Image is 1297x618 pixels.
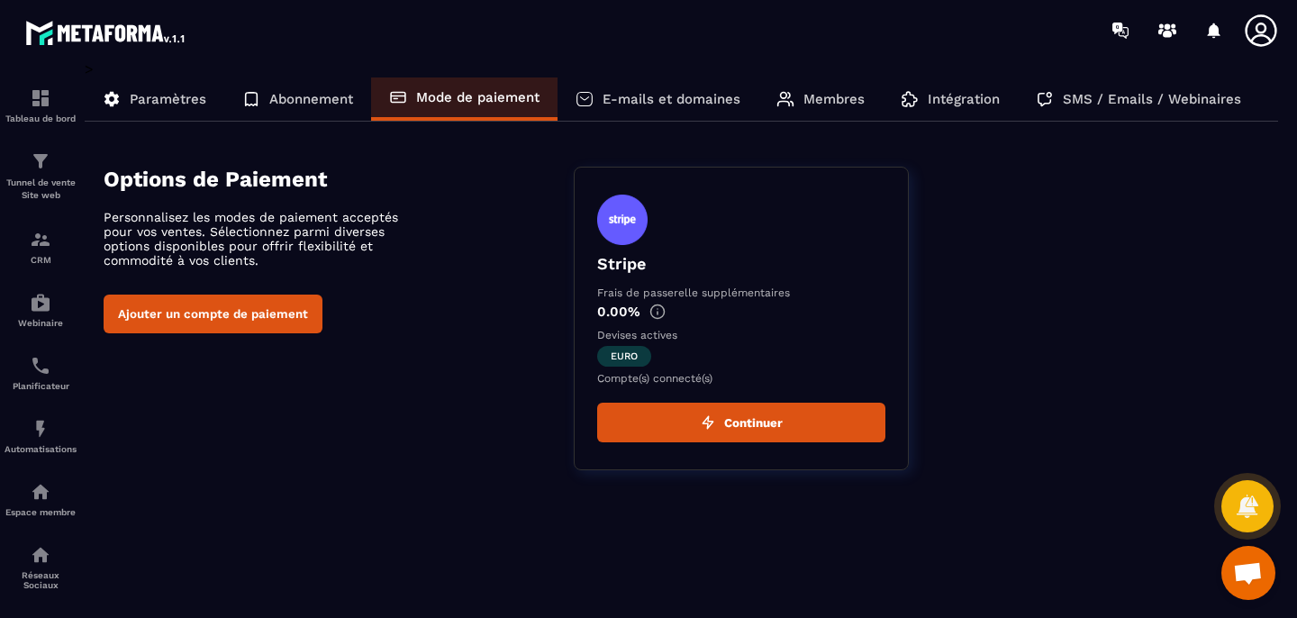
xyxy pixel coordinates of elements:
[5,341,77,404] a: schedulerschedulerPlanificateur
[104,167,574,192] h4: Options de Paiement
[30,292,51,314] img: automations
[104,295,322,333] button: Ajouter un compte de paiement
[5,404,77,468] a: automationsautomationsAutomatisations
[597,329,885,341] p: Devises actives
[5,114,77,123] p: Tableau de bord
[5,507,77,517] p: Espace membre
[25,16,187,49] img: logo
[30,87,51,109] img: formation
[30,481,51,503] img: automations
[5,137,77,215] a: formationformationTunnel de vente Site web
[30,150,51,172] img: formation
[269,91,353,107] p: Abonnement
[5,74,77,137] a: formationformationTableau de bord
[5,278,77,341] a: automationsautomationsWebinaire
[597,195,648,245] img: stripe.9bed737a.svg
[5,255,77,265] p: CRM
[597,304,885,320] p: 0.00%
[5,531,77,604] a: social-networksocial-networkRéseaux Sociaux
[5,468,77,531] a: automationsautomationsEspace membre
[30,355,51,377] img: scheduler
[803,91,865,107] p: Membres
[597,403,885,442] button: Continuer
[597,372,885,385] p: Compte(s) connecté(s)
[5,215,77,278] a: formationformationCRM
[597,286,885,299] p: Frais de passerelle supplémentaires
[928,91,1000,107] p: Intégration
[5,318,77,328] p: Webinaire
[649,304,666,320] img: info-gr.5499bf25.svg
[30,418,51,440] img: automations
[597,254,885,273] p: Stripe
[603,91,740,107] p: E-mails et domaines
[30,229,51,250] img: formation
[85,60,1279,497] div: >
[104,210,419,268] p: Personnalisez les modes de paiement acceptés pour vos ventes. Sélectionnez parmi diverses options...
[1221,546,1275,600] div: Ouvrir le chat
[5,570,77,590] p: Réseaux Sociaux
[701,415,715,430] img: zap.8ac5aa27.svg
[5,177,77,202] p: Tunnel de vente Site web
[30,544,51,566] img: social-network
[5,444,77,454] p: Automatisations
[5,381,77,391] p: Planificateur
[1063,91,1241,107] p: SMS / Emails / Webinaires
[130,91,206,107] p: Paramètres
[597,346,651,367] span: euro
[416,89,540,105] p: Mode de paiement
